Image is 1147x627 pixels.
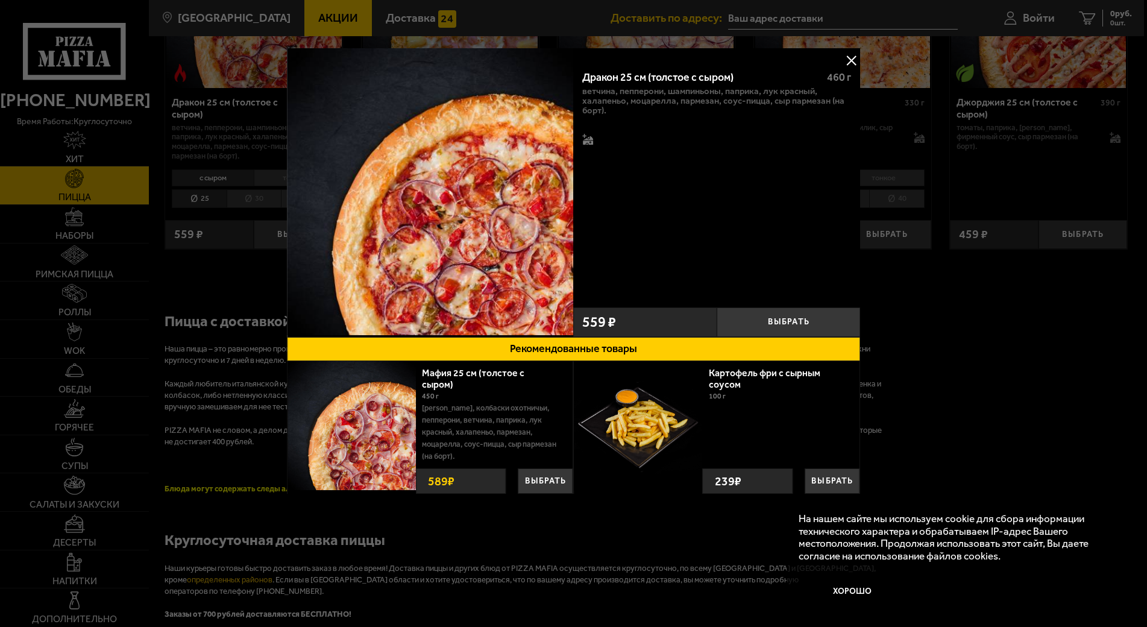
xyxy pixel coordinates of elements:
[799,573,906,609] button: Хорошо
[717,307,860,337] button: Выбрать
[799,512,1111,562] p: На нашем сайте мы используем cookie для сбора информации технического характера и обрабатываем IP...
[287,337,861,362] button: Рекомендованные товары
[287,48,574,337] a: Дракон 25 см (толстое с сыром)
[422,392,439,400] span: 450 г
[518,468,573,494] button: Выбрать
[709,392,726,400] span: 100 г
[582,315,616,330] span: 559 ₽
[827,71,851,84] span: 460 г
[582,87,851,116] p: ветчина, пепперони, шампиньоны, паприка, лук красный, халапеньо, моцарелла, пармезан, соус-пицца,...
[287,48,574,335] img: Дракон 25 см (толстое с сыром)
[425,469,457,493] strong: 589 ₽
[805,468,859,494] button: Выбрать
[709,367,820,390] a: Картофель фри с сырным соусом
[422,402,564,462] p: [PERSON_NAME], колбаски охотничьи, пепперони, ветчина, паприка, лук красный, халапеньо, пармезан,...
[582,71,817,84] div: Дракон 25 см (толстое с сыром)
[422,367,524,390] a: Мафия 25 см (толстое с сыром)
[712,469,744,493] strong: 239 ₽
